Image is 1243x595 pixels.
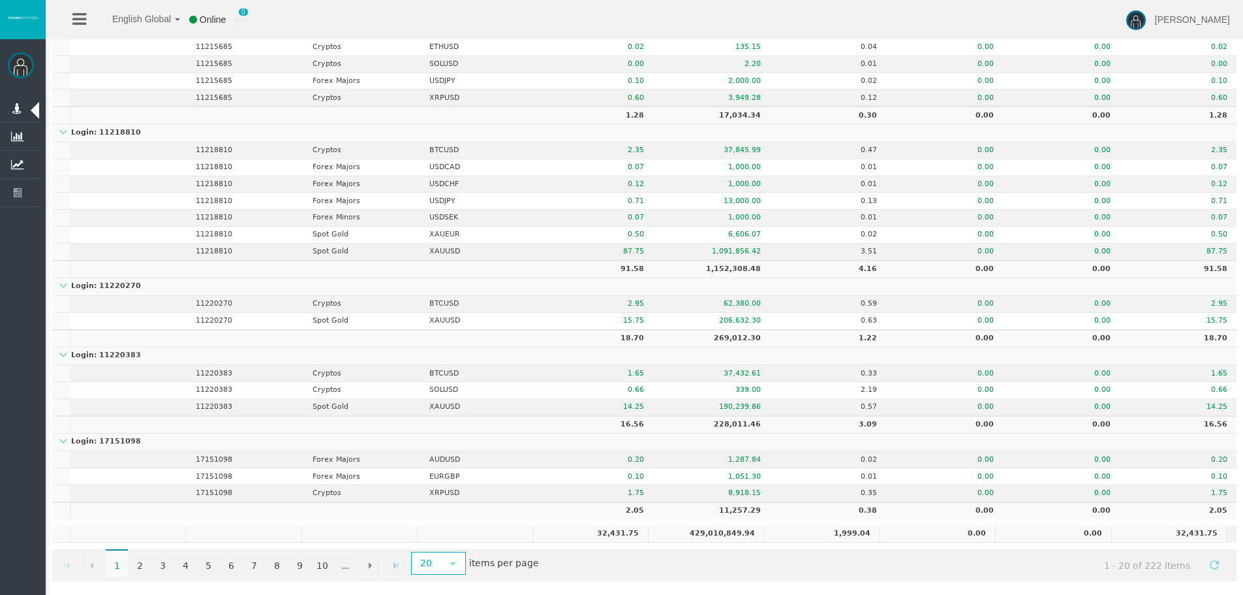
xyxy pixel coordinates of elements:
[1003,485,1120,502] td: 0.00
[52,129,145,137] p: Login: 11218810
[653,485,770,502] td: 8,918.15
[880,526,995,543] td: 0.00
[1120,193,1236,210] td: 0.71
[887,365,1004,382] td: 0.00
[1003,89,1120,106] td: 0.00
[536,416,653,434] td: 16.56
[653,159,770,176] td: 1,000.00
[887,89,1004,106] td: 0.00
[87,560,97,571] span: Go to the previous page
[238,8,249,16] span: 0
[420,193,536,210] td: USDJPY
[187,313,303,330] td: 11220270
[1003,176,1120,193] td: 0.00
[653,176,770,193] td: 1,000.00
[7,15,39,20] img: logo.svg
[653,382,770,399] td: 339.00
[770,382,887,399] td: 2.19
[303,244,420,261] td: Spot Gold
[303,399,420,416] td: Spot Gold
[420,227,536,244] td: XAUEUR
[536,56,653,73] td: 0.00
[653,210,770,227] td: 1,000.00
[770,73,887,90] td: 0.02
[653,73,770,90] td: 2,000.00
[1120,244,1236,261] td: 87.75
[770,210,887,227] td: 0.01
[80,553,104,577] a: Go to the previous page
[1120,261,1236,278] td: 91.58
[1003,227,1120,244] td: 0.00
[1120,313,1236,330] td: 15.75
[770,176,887,193] td: 0.01
[887,451,1004,468] td: 0.00
[311,553,333,577] a: 10
[1120,330,1236,347] td: 18.70
[187,227,303,244] td: 11218810
[1120,106,1236,124] td: 1.28
[887,56,1004,73] td: 0.00
[1003,142,1120,159] td: 0.00
[420,159,536,176] td: USDCAD
[187,193,303,210] td: 11218810
[536,365,653,382] td: 1.65
[770,244,887,261] td: 3.51
[1120,73,1236,90] td: 0.10
[187,89,303,106] td: 11215685
[887,502,1004,519] td: 0.00
[887,382,1004,399] td: 0.00
[532,526,648,543] td: 32,431.75
[1092,553,1203,577] span: 1 - 20 of 222 items
[536,227,653,244] td: 0.50
[303,142,420,159] td: Cryptos
[52,351,145,360] p: Login: 11220383
[334,553,356,577] a: ...
[536,485,653,502] td: 1.75
[887,227,1004,244] td: 0.00
[648,526,763,543] td: 429,010,849.94
[187,39,303,56] td: 11215685
[887,193,1004,210] td: 0.00
[187,159,303,176] td: 11218810
[536,73,653,90] td: 0.10
[390,560,401,571] span: Go to the last page
[1003,56,1120,73] td: 0.00
[106,549,128,577] span: 1
[887,73,1004,90] td: 0.00
[303,451,420,468] td: Forex Majors
[187,142,303,159] td: 11218810
[303,89,420,106] td: Cryptos
[536,296,653,313] td: 2.95
[303,485,420,502] td: Cryptos
[887,210,1004,227] td: 0.00
[95,14,171,24] span: English Global
[887,142,1004,159] td: 0.00
[653,106,770,124] td: 17,034.34
[303,227,420,244] td: Spot Gold
[1120,416,1236,434] td: 16.56
[412,553,440,573] span: 20
[1120,382,1236,399] td: 0.66
[536,313,653,330] td: 15.75
[536,159,653,176] td: 0.07
[1003,106,1120,124] td: 0.00
[1003,296,1120,313] td: 0.00
[420,365,536,382] td: BTCUSD
[770,227,887,244] td: 0.02
[770,106,887,124] td: 0.30
[187,176,303,193] td: 11218810
[187,296,303,313] td: 11220270
[1120,485,1236,502] td: 1.75
[770,502,887,519] td: 0.38
[536,382,653,399] td: 0.66
[420,296,536,313] td: BTCUSD
[887,261,1004,278] td: 0.00
[52,438,145,446] p: Login: 17151098
[266,553,288,577] a: 8
[420,142,536,159] td: BTCUSD
[770,330,887,347] td: 1.22
[887,330,1004,347] td: 0.00
[420,89,536,106] td: XRPUSD
[52,282,145,291] p: Login: 11220270
[187,210,303,227] td: 11218810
